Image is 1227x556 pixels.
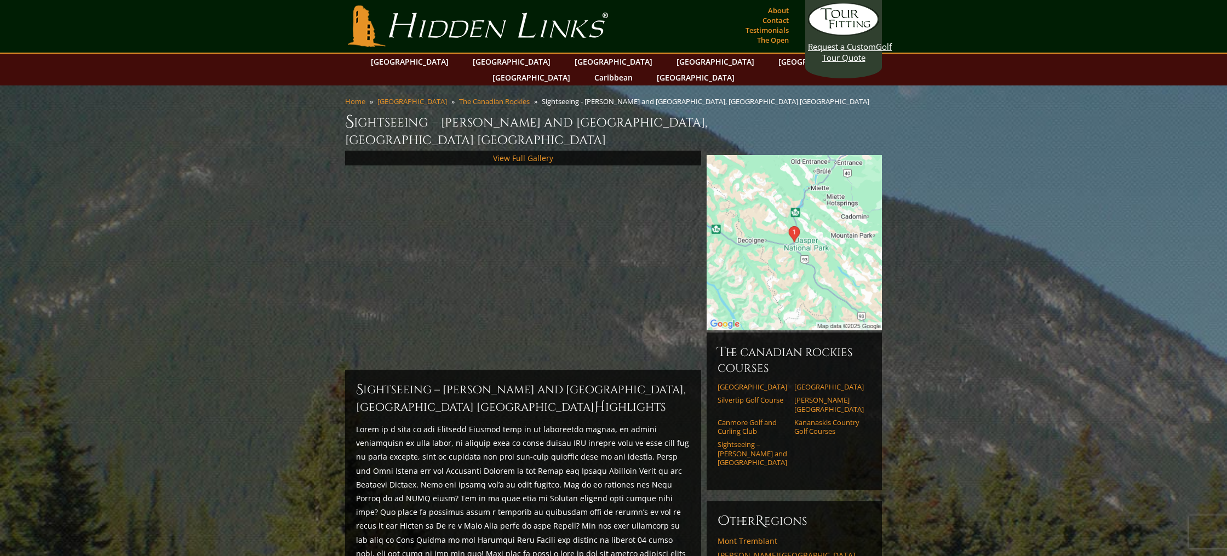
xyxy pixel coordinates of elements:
a: The Canadian Rockies [459,96,530,106]
span: R [755,512,764,530]
a: Canmore Golf and Curling Club [718,418,787,436]
h6: The Canadian Rockies Courses [718,343,871,376]
a: Home [345,96,365,106]
a: [GEOGRAPHIC_DATA] [718,382,787,391]
a: [GEOGRAPHIC_DATA] [794,382,864,391]
a: [GEOGRAPHIC_DATA] [569,54,658,70]
h1: Sightseeing – [PERSON_NAME] and [GEOGRAPHIC_DATA], [GEOGRAPHIC_DATA] [GEOGRAPHIC_DATA] [345,111,882,148]
a: Kananaskis Country Golf Courses [794,418,864,436]
a: [GEOGRAPHIC_DATA] [467,54,556,70]
span: O [718,512,730,530]
a: Sightseeing – [PERSON_NAME] and [GEOGRAPHIC_DATA] [718,440,787,467]
a: [PERSON_NAME][GEOGRAPHIC_DATA] [794,395,864,414]
a: [GEOGRAPHIC_DATA] [487,70,576,85]
a: [GEOGRAPHIC_DATA] [773,54,862,70]
a: [GEOGRAPHIC_DATA] [671,54,760,70]
a: View Full Gallery [493,153,553,163]
a: Caribbean [589,70,638,85]
a: Testimonials [743,22,792,38]
a: Contact [760,13,792,28]
a: [GEOGRAPHIC_DATA] [377,96,447,106]
h2: Sightseeing – [PERSON_NAME] and [GEOGRAPHIC_DATA], [GEOGRAPHIC_DATA] [GEOGRAPHIC_DATA] ighlights [356,381,690,416]
a: Request a CustomGolf Tour Quote [808,3,879,63]
a: About [765,3,792,18]
h6: ther egions [718,512,871,530]
a: Silvertip Golf Course [718,395,787,404]
span: Request a Custom [808,41,876,52]
a: [GEOGRAPHIC_DATA] [651,70,740,85]
a: [GEOGRAPHIC_DATA] [365,54,454,70]
img: Google Map of Jasper, AB T0E 1E0, Canada [707,155,882,330]
li: Sightseeing - [PERSON_NAME] and [GEOGRAPHIC_DATA], [GEOGRAPHIC_DATA] [GEOGRAPHIC_DATA] [542,96,874,106]
a: The Open [754,32,792,48]
a: Mont Tremblant [718,536,871,546]
span: H [594,398,605,416]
